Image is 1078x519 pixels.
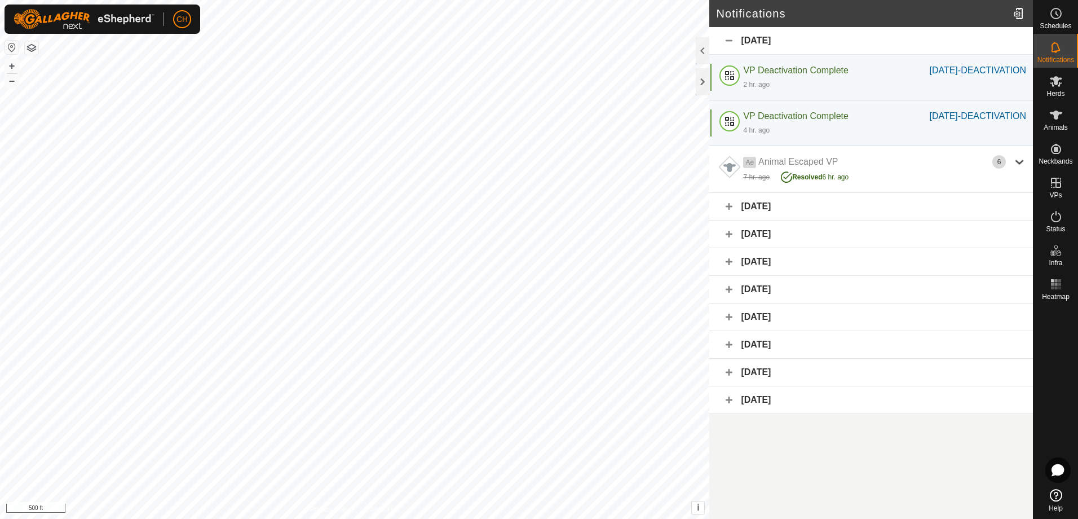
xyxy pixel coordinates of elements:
[709,359,1033,386] div: [DATE]
[25,41,38,55] button: Map Layers
[709,193,1033,221] div: [DATE]
[1040,23,1071,29] span: Schedules
[929,64,1026,77] div: [DATE]-DEACTIVATION
[743,172,770,182] div: 7 hr. ago
[1049,192,1062,199] span: VPs
[709,331,1033,359] div: [DATE]
[743,80,770,90] div: 2 hr. ago
[5,59,19,73] button: +
[1042,293,1070,300] span: Heatmap
[1046,90,1064,97] span: Herds
[1039,158,1072,165] span: Neckbands
[1033,485,1078,516] a: Help
[781,169,849,182] div: 6 hr. ago
[709,27,1033,55] div: [DATE]
[709,221,1033,248] div: [DATE]
[792,173,822,181] span: Resolved
[1044,124,1068,131] span: Animals
[692,502,704,514] button: i
[743,157,756,168] span: Ae
[1046,226,1065,232] span: Status
[743,111,848,121] span: VP Deactivation Complete
[5,74,19,87] button: –
[709,386,1033,414] div: [DATE]
[176,14,188,25] span: CH
[14,9,154,29] img: Gallagher Logo
[310,504,352,514] a: Privacy Policy
[716,7,1008,20] h2: Notifications
[5,41,19,54] button: Reset Map
[366,504,399,514] a: Contact Us
[697,503,699,512] span: i
[709,304,1033,331] div: [DATE]
[929,109,1026,123] div: [DATE]-DEACTIVATION
[709,276,1033,304] div: [DATE]
[1037,56,1074,63] span: Notifications
[1049,505,1063,512] span: Help
[758,157,838,166] span: Animal Escaped VP
[992,155,1006,169] div: 6
[743,125,770,135] div: 4 hr. ago
[1049,259,1062,266] span: Infra
[743,65,848,75] span: VP Deactivation Complete
[709,248,1033,276] div: [DATE]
